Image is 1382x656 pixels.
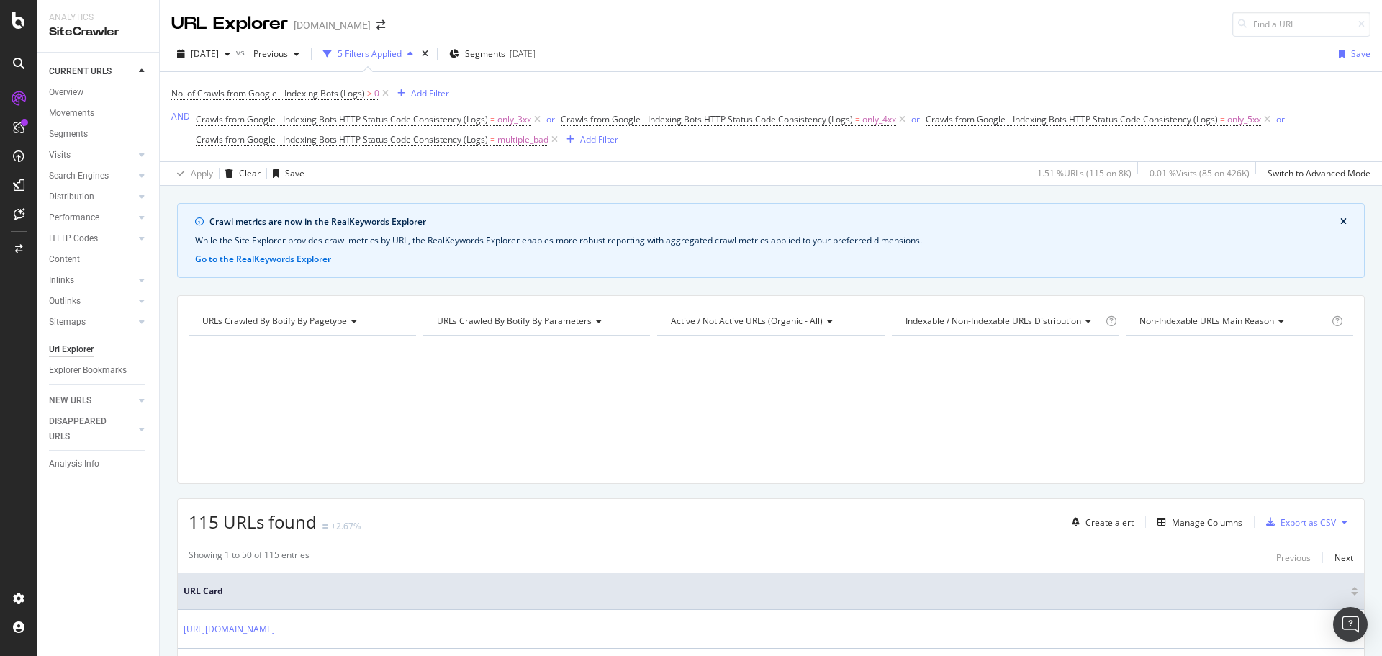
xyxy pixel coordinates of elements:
div: Previous [1276,552,1311,564]
a: Analysis Info [49,457,149,472]
div: Explorer Bookmarks [49,363,127,378]
div: Apply [191,167,213,179]
div: Crawl metrics are now in the RealKeywords Explorer [209,215,1340,228]
span: Crawls from Google - Indexing Bots HTTP Status Code Consistency (Logs) [196,133,488,145]
button: Clear [220,162,261,185]
button: Export as CSV [1260,511,1336,534]
div: Distribution [49,189,94,205]
a: Movements [49,106,149,121]
span: vs [236,46,248,58]
span: multiple_bad [497,130,548,150]
h4: URLs Crawled By Botify By pagetype [199,310,403,333]
div: times [419,47,431,61]
div: Movements [49,106,94,121]
span: only_4xx [862,109,896,130]
button: Manage Columns [1152,513,1242,531]
span: 115 URLs found [189,510,317,534]
a: Explorer Bookmarks [49,363,149,378]
button: Go to the RealKeywords Explorer [195,253,331,266]
button: Apply [171,162,213,185]
div: or [546,113,555,125]
div: Save [1351,48,1370,60]
div: Analytics [49,12,148,24]
img: Equal [322,524,328,529]
span: URLs Crawled By Botify By parameters [437,315,592,327]
span: Crawls from Google - Indexing Bots HTTP Status Code Consistency (Logs) [196,113,488,125]
div: Create alert [1085,516,1134,529]
a: Performance [49,210,135,225]
h4: Indexable / Non-Indexable URLs Distribution [903,310,1103,333]
div: Visits [49,148,71,163]
span: Previous [248,48,288,60]
button: or [1276,112,1285,126]
button: Create alert [1066,511,1134,534]
div: 0.01 % Visits ( 85 on 426K ) [1150,167,1250,179]
a: NEW URLS [49,393,135,408]
div: Search Engines [49,169,109,184]
div: Switch to Advanced Mode [1268,167,1370,179]
a: Segments [49,127,149,142]
div: Open Intercom Messenger [1333,607,1368,642]
input: Find a URL [1232,12,1370,37]
button: Next [1334,549,1353,566]
span: Non-Indexable URLs Main Reason [1139,315,1274,327]
span: Crawls from Google - Indexing Bots HTTP Status Code Consistency (Logs) [926,113,1218,125]
div: Url Explorer [49,342,94,357]
span: URLs Crawled By Botify By pagetype [202,315,347,327]
span: = [855,113,860,125]
button: or [546,112,555,126]
a: Inlinks [49,273,135,288]
div: arrow-right-arrow-left [376,20,385,30]
button: Add Filter [392,85,449,102]
button: close banner [1337,212,1350,231]
a: Url Explorer [49,342,149,357]
span: 2025 Oct. 12th [191,48,219,60]
a: DISAPPEARED URLS [49,414,135,444]
a: Distribution [49,189,135,205]
div: Analysis Info [49,457,99,472]
div: SiteCrawler [49,24,148,40]
div: Manage Columns [1172,516,1242,529]
div: Clear [239,167,261,179]
div: HTTP Codes [49,231,98,246]
a: Visits [49,148,135,163]
button: 5 Filters Applied [317,42,419,66]
div: Sitemaps [49,315,86,330]
span: Indexable / Non-Indexable URLs distribution [905,315,1081,327]
div: Outlinks [49,294,81,309]
div: 5 Filters Applied [338,48,402,60]
button: Previous [1276,549,1311,566]
button: Segments[DATE] [443,42,541,66]
a: Search Engines [49,169,135,184]
button: Save [267,162,304,185]
div: or [1276,113,1285,125]
div: [DATE] [510,48,536,60]
div: +2.67% [331,520,361,532]
h4: URLs Crawled By Botify By parameters [434,310,638,333]
div: CURRENT URLS [49,64,112,79]
div: NEW URLS [49,393,91,408]
button: or [911,112,920,126]
div: info banner [177,203,1365,278]
a: HTTP Codes [49,231,135,246]
div: or [911,113,920,125]
span: only_5xx [1227,109,1261,130]
div: While the Site Explorer provides crawl metrics by URL, the RealKeywords Explorer enables more rob... [195,234,1347,247]
h4: Non-Indexable URLs Main Reason [1137,310,1329,333]
div: Next [1334,552,1353,564]
div: AND [171,110,190,122]
button: Switch to Advanced Mode [1262,162,1370,185]
div: Export as CSV [1281,516,1336,529]
div: Overview [49,85,83,100]
div: DISAPPEARED URLS [49,414,122,444]
div: Add Filter [411,87,449,99]
button: AND [171,109,190,123]
div: Segments [49,127,88,142]
div: URL Explorer [171,12,288,36]
div: Inlinks [49,273,74,288]
a: [URL][DOMAIN_NAME] [184,622,275,637]
span: > [367,87,372,99]
a: Overview [49,85,149,100]
a: Outlinks [49,294,135,309]
span: No. of Crawls from Google - Indexing Bots (Logs) [171,87,365,99]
